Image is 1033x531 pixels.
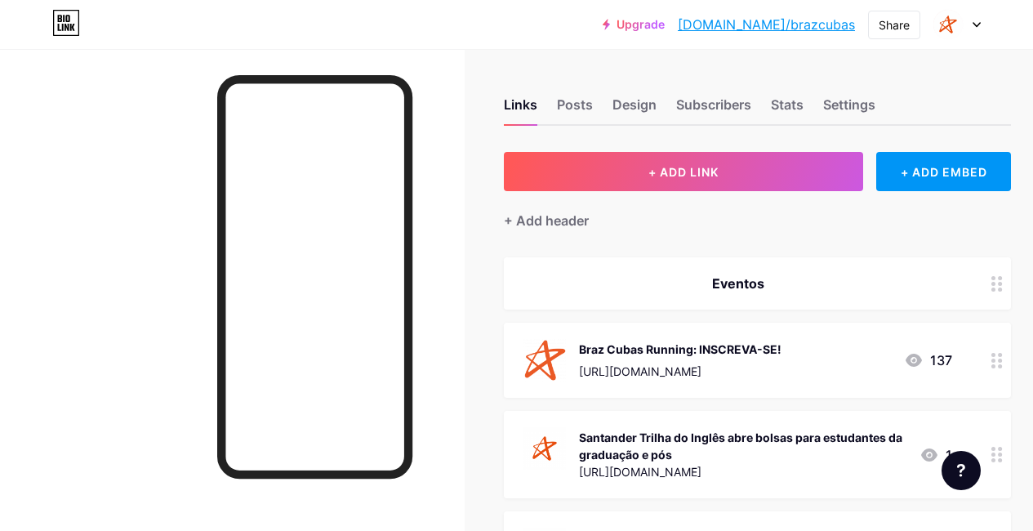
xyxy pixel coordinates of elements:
[579,463,906,480] div: [URL][DOMAIN_NAME]
[504,211,589,230] div: + Add header
[557,95,593,124] div: Posts
[904,350,952,370] div: 137
[676,95,751,124] div: Subscribers
[504,152,863,191] button: + ADD LINK
[876,152,1011,191] div: + ADD EMBED
[678,15,855,34] a: [DOMAIN_NAME]/brazcubas
[504,95,537,124] div: Links
[823,95,875,124] div: Settings
[612,95,657,124] div: Design
[919,445,952,465] div: 1
[603,18,665,31] a: Upgrade
[933,9,964,40] img: brazcubas
[579,341,781,358] div: Braz Cubas Running: INSCREVA-SE!
[523,274,952,293] div: Eventos
[523,339,566,382] img: Braz Cubas Running: INSCREVA-SE!
[879,16,910,33] div: Share
[579,429,906,463] div: Santander Trilha do Inglês abre bolsas para estudantes da graduação e pós
[771,95,804,124] div: Stats
[523,427,566,470] img: Santander Trilha do Inglês abre bolsas para estudantes da graduação e pós
[648,165,719,179] span: + ADD LINK
[579,363,781,380] div: [URL][DOMAIN_NAME]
